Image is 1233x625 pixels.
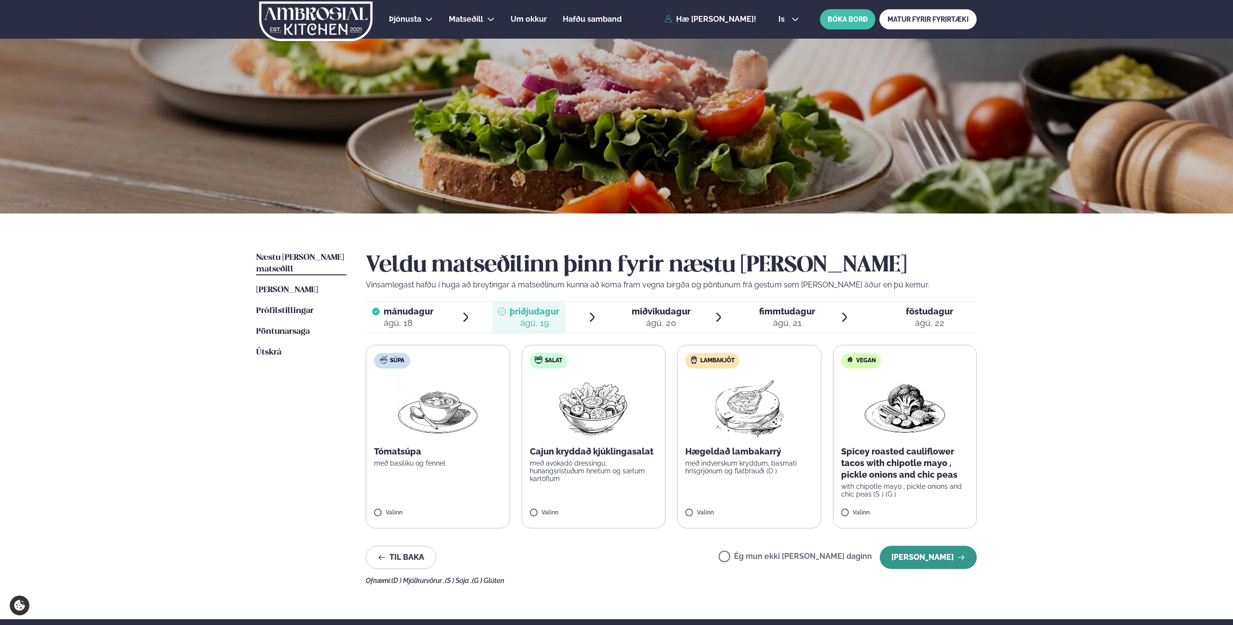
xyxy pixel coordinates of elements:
a: Cookie settings [10,596,29,615]
span: (S ) Soja , [445,577,472,584]
p: with chipotle mayo , pickle onions and chic peas (S ) (G ) [841,483,969,498]
span: Þjónusta [389,14,421,24]
span: (G ) Glúten [472,577,504,584]
img: logo [258,1,374,41]
span: Lambakjöt [700,357,734,365]
span: mánudagur [384,306,433,316]
img: Lamb.svg [690,356,698,364]
img: Lamb-Meat.png [707,376,792,438]
a: MATUR FYRIR FYRIRTÆKI [879,9,977,29]
span: Um okkur [511,14,547,24]
img: Vegan.svg [846,356,854,364]
span: Súpa [390,357,404,365]
a: [PERSON_NAME] [256,284,318,296]
p: Spicey roasted cauliflower tacos with chipotle mayo , pickle onions and chic peas [841,446,969,481]
img: Soup.png [395,376,480,438]
h2: Veldu matseðilinn þinn fyrir næstu [PERSON_NAME] [366,252,977,279]
span: [PERSON_NAME] [256,286,318,294]
p: með indverskum kryddum, basmati hrísgrjónum og flatbrauði (D ) [685,459,813,475]
div: ágú. 20 [632,317,691,329]
img: soup.svg [380,356,388,364]
div: ágú. 21 [759,317,815,329]
span: föstudagur [906,306,953,316]
p: Hægeldað lambakarrý [685,446,813,457]
span: þriðjudagur [510,306,559,316]
img: Vegan.png [862,376,947,438]
img: Salad.png [551,376,636,438]
a: Útskrá [256,347,281,358]
span: Pöntunarsaga [256,327,310,336]
p: Cajun kryddað kjúklingasalat [530,446,658,457]
a: Prófílstillingar [256,305,314,317]
span: fimmtudagur [759,306,815,316]
a: Matseðill [449,14,483,25]
span: Hafðu samband [563,14,622,24]
div: Ofnæmi: [366,577,977,584]
a: Hæ [PERSON_NAME]! [665,15,756,24]
p: með avókadó dressingu, hunangsristuðum hnetum og sætum kartöflum [530,459,658,483]
span: Næstu [PERSON_NAME] matseðill [256,254,344,273]
div: ágú. 18 [384,317,433,329]
button: BÓKA BORÐ [820,9,875,29]
span: is [778,15,788,23]
span: miðvikudagur [632,306,691,316]
a: Næstu [PERSON_NAME] matseðill [256,252,346,275]
span: Matseðill [449,14,483,24]
p: Vinsamlegast hafðu í huga að breytingar á matseðlinum kunna að koma fram vegna birgða og pöntunum... [366,279,977,291]
span: Útskrá [256,348,281,356]
span: (D ) Mjólkurvörur , [391,577,445,584]
div: ágú. 19 [510,317,559,329]
button: [PERSON_NAME] [880,546,977,569]
p: með basiliku og fennel [374,459,502,467]
a: Um okkur [511,14,547,25]
p: Tómatsúpa [374,446,502,457]
a: Hafðu samband [563,14,622,25]
a: Pöntunarsaga [256,326,310,338]
span: Salat [545,357,562,365]
button: is [771,15,807,23]
button: Til baka [366,546,436,569]
span: Prófílstillingar [256,307,314,315]
a: Þjónusta [389,14,421,25]
div: ágú. 22 [906,317,953,329]
span: Vegan [856,357,876,365]
img: salad.svg [535,356,542,364]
